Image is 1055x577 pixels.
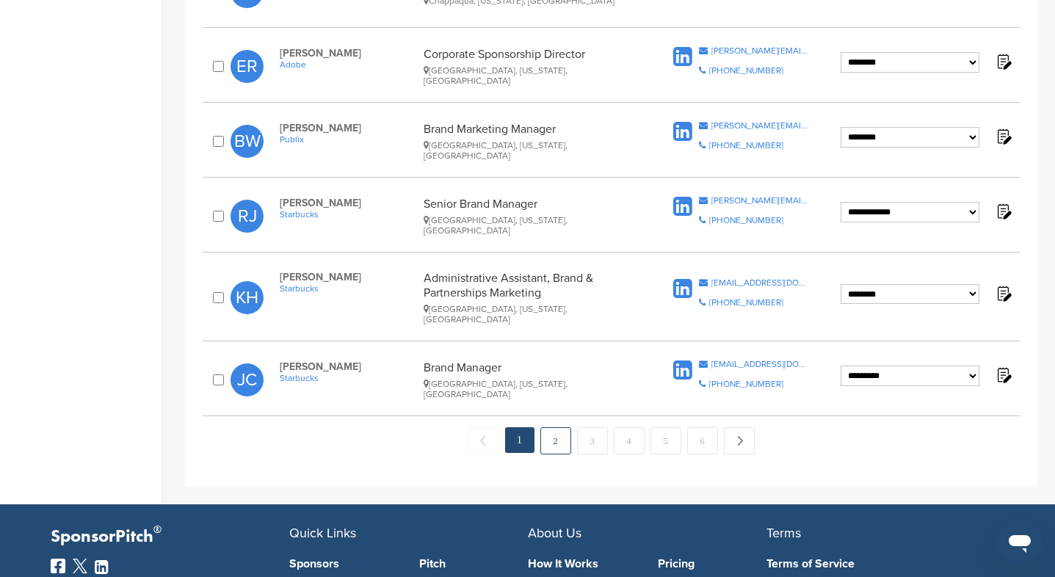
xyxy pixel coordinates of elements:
a: How It Works [528,558,637,570]
div: Brand Manager [424,360,639,399]
img: Notes [994,127,1012,145]
a: Sponsors [289,558,398,570]
iframe: Button to launch messaging window [996,518,1043,565]
div: [PHONE_NUMBER] [709,298,783,307]
div: Corporate Sponsorship Director [424,47,639,86]
span: [PERSON_NAME] [280,197,416,209]
a: Next → [724,427,755,454]
div: [PERSON_NAME][EMAIL_ADDRESS][DOMAIN_NAME] [711,196,809,205]
span: ← Previous [468,427,499,454]
div: [PHONE_NUMBER] [709,380,783,388]
span: [PERSON_NAME] [280,360,416,373]
a: 6 [687,427,718,454]
span: [PERSON_NAME] [280,47,416,59]
a: Adobe [280,59,416,70]
div: Senior Brand Manager [424,197,639,236]
img: Notes [994,284,1012,302]
div: Administrative Assistant, Brand & Partnerships Marketing [424,271,639,324]
em: 1 [505,427,534,453]
img: Notes [994,202,1012,220]
div: [GEOGRAPHIC_DATA], [US_STATE], [GEOGRAPHIC_DATA] [424,379,639,399]
img: Notes [994,366,1012,384]
a: Starbucks [280,283,416,294]
span: [PERSON_NAME] [280,122,416,134]
a: Starbucks [280,209,416,219]
p: SponsorPitch [51,526,289,548]
span: JC [231,363,264,396]
a: Terms of Service [766,558,983,570]
a: 3 [577,427,608,454]
div: [EMAIL_ADDRESS][DOMAIN_NAME] [711,278,809,287]
span: Terms [766,525,801,541]
div: [GEOGRAPHIC_DATA], [US_STATE], [GEOGRAPHIC_DATA] [424,65,639,86]
div: [EMAIL_ADDRESS][DOMAIN_NAME] [711,360,809,369]
div: [PHONE_NUMBER] [709,216,783,225]
a: Pricing [658,558,766,570]
a: 4 [614,427,645,454]
span: KH [231,281,264,314]
a: Publix [280,134,416,145]
span: BW [231,125,264,158]
div: [PERSON_NAME][EMAIL_ADDRESS][PERSON_NAME][DOMAIN_NAME] [711,121,809,130]
div: [GEOGRAPHIC_DATA], [US_STATE], [GEOGRAPHIC_DATA] [424,140,639,161]
div: [PHONE_NUMBER] [709,66,783,75]
a: 2 [540,427,571,454]
span: Quick Links [289,525,356,541]
div: Brand Marketing Manager [424,122,639,161]
span: ER [231,50,264,83]
a: Pitch [419,558,528,570]
a: Starbucks [280,373,416,383]
img: Twitter [73,559,87,573]
div: [PERSON_NAME][EMAIL_ADDRESS][DOMAIN_NAME] [711,46,809,55]
span: [PERSON_NAME] [280,271,416,283]
img: Facebook [51,559,65,573]
div: [PHONE_NUMBER] [709,141,783,150]
span: RJ [231,200,264,233]
span: About Us [528,525,581,541]
div: [GEOGRAPHIC_DATA], [US_STATE], [GEOGRAPHIC_DATA] [424,215,639,236]
span: ® [153,520,162,539]
a: 5 [650,427,681,454]
div: [GEOGRAPHIC_DATA], [US_STATE], [GEOGRAPHIC_DATA] [424,304,639,324]
img: Notes [994,52,1012,70]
